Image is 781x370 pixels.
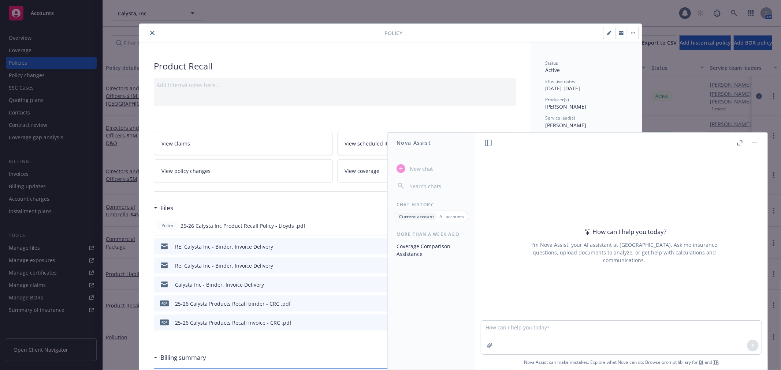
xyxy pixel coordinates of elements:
span: Policy [160,222,175,229]
h1: Nova Assist [397,139,431,147]
div: How can I help you today? [582,227,666,237]
button: close [148,29,157,37]
div: Calysta Inc - Binder, Invoice Delivery [175,281,264,288]
span: pdf [160,320,169,325]
div: More than a week ago [388,231,475,237]
button: New chat [394,162,469,175]
p: All accounts [439,214,464,220]
div: I'm Nova Assist, your AI assistant at [GEOGRAPHIC_DATA]. Ask me insurance questions, upload docum... [521,241,727,264]
span: [PERSON_NAME] [545,122,586,129]
span: [PERSON_NAME] [545,103,586,110]
span: Active [545,67,560,73]
span: pdf [160,301,169,306]
a: View claims [154,132,333,155]
div: 25-26 Calysta Products Recall invoice - CRC .pdf [175,319,291,326]
span: Status [545,60,558,66]
div: 25-26 Calysta Products Recall binder - CRC .pdf [175,300,291,307]
span: New chat [408,165,433,173]
input: Search chats [408,181,466,191]
span: Producer(s) [545,97,569,103]
span: 25-26 Calysta Inc Product Recall Policy - Lloyds .pdf [181,222,305,230]
a: TR [713,359,719,365]
a: View policy changes [154,159,333,182]
p: Current account [399,214,434,220]
span: Service lead(s) [545,115,575,121]
span: View coverage [345,167,380,175]
div: Billing summary [154,353,206,362]
span: Nova Assist can make mistakes. Explore what Nova can do: Browse prompt library for and [524,355,719,370]
span: View policy changes [161,167,211,175]
span: View claims [161,140,190,147]
div: Re: Calysta Inc - Binder, Invoice Delivery [175,262,273,269]
div: Product Recall [154,60,516,72]
span: View scheduled items [345,140,398,147]
span: Policy [384,29,402,37]
a: View scheduled items [337,132,516,155]
div: RE: Calysta Inc - Binder, Invoice Delivery [175,243,273,250]
div: Chat History [388,201,475,208]
div: Add internal notes here... [157,81,513,89]
a: View coverage [337,159,516,182]
h3: Billing summary [160,353,206,362]
div: Files [154,203,173,213]
a: BI [699,359,703,365]
button: Coverage Comparison Assistance [394,240,469,260]
span: Effective dates [545,78,575,84]
div: [DATE] - [DATE] [545,78,627,92]
h3: Files [160,203,173,213]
